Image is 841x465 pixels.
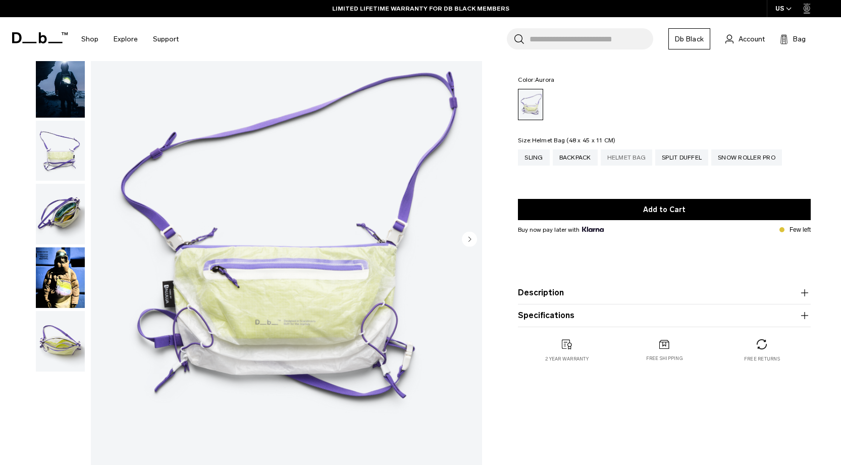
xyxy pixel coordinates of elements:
[535,76,555,83] span: Aurora
[518,287,811,299] button: Description
[711,149,782,166] a: Snow Roller Pro
[518,149,549,166] a: Sling
[646,355,683,362] p: Free shipping
[74,17,186,61] nav: Main Navigation
[790,225,811,234] p: Few left
[793,34,806,44] span: Bag
[518,199,811,220] button: Add to Cart
[545,355,589,363] p: 2 year warranty
[35,247,85,308] button: Weigh Lighter Sling 10L Aurora
[553,149,598,166] a: Backpack
[36,311,85,372] img: Weigh_Lighter_Sling_10L_4.png
[739,34,765,44] span: Account
[462,232,477,249] button: Next slide
[518,225,604,234] span: Buy now pay later with
[532,137,616,144] span: Helmet Bag (48 x 45 x 11 CM)
[518,309,811,322] button: Specifications
[153,21,179,57] a: Support
[744,355,780,363] p: Free returns
[35,311,85,372] button: Weigh_Lighter_Sling_10L_4.png
[35,183,85,245] button: Weigh_Lighter_Sling_10L_3.png
[81,21,98,57] a: Shop
[35,120,85,182] button: Weigh_Lighter_Sling_10L_2.png
[668,28,710,49] a: Db Black
[518,77,554,83] legend: Color:
[332,4,509,13] a: LIMITED LIFETIME WARRANTY FOR DB BLACK MEMBERS
[36,247,85,308] img: Weigh Lighter Sling 10L Aurora
[780,33,806,45] button: Bag
[36,121,85,181] img: Weigh_Lighter_Sling_10L_2.png
[725,33,765,45] a: Account
[601,149,653,166] a: Helmet Bag
[582,227,604,232] img: {"height" => 20, "alt" => "Klarna"}
[518,89,543,120] a: Aurora
[36,57,85,118] img: Weigh_Lighter_Sling_10L_Lifestyle.png
[35,57,85,118] button: Weigh_Lighter_Sling_10L_Lifestyle.png
[518,137,615,143] legend: Size:
[36,184,85,244] img: Weigh_Lighter_Sling_10L_3.png
[655,149,708,166] a: Split Duffel
[114,21,138,57] a: Explore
